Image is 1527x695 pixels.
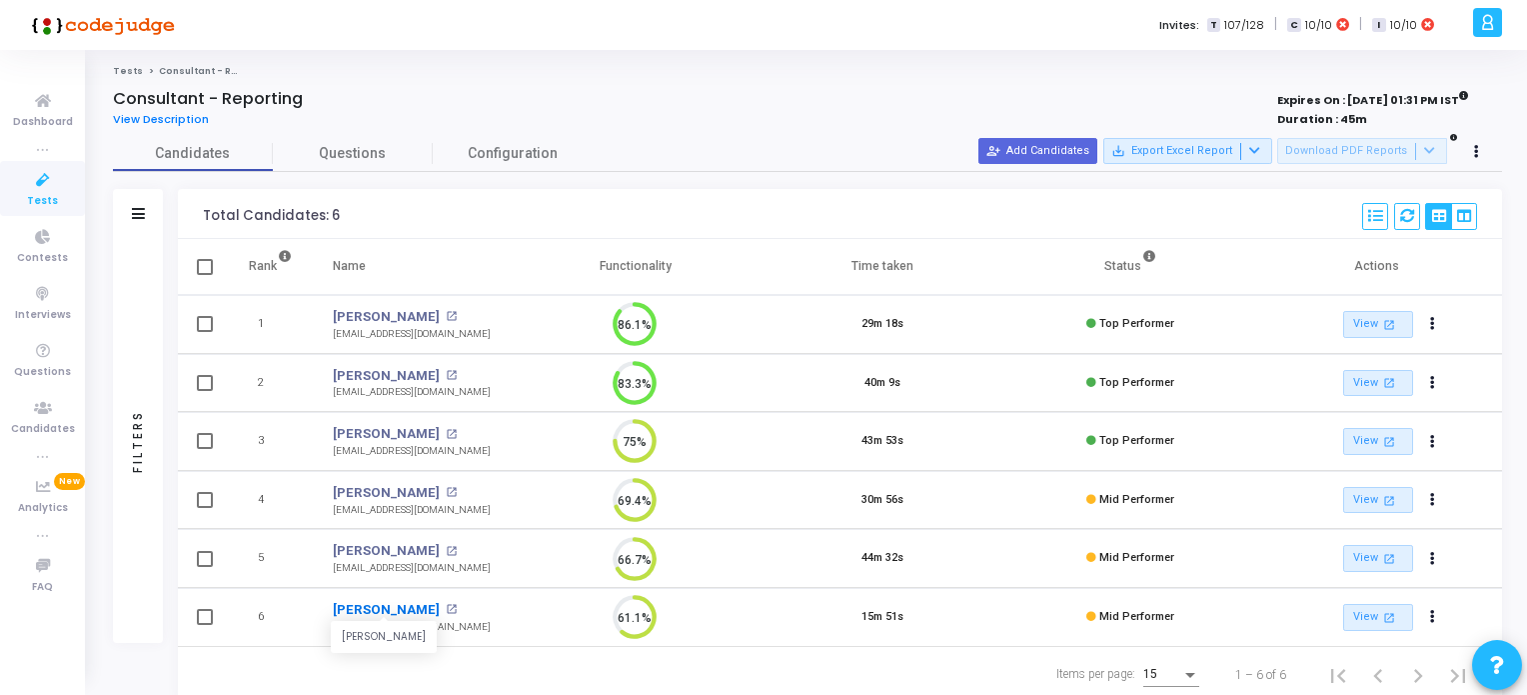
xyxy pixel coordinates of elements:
[1343,428,1413,455] a: View
[113,65,1502,78] nav: breadcrumb
[25,5,175,45] img: logo
[113,111,209,127] span: View Description
[333,424,440,444] a: [PERSON_NAME]
[333,541,440,561] a: [PERSON_NAME]
[446,604,457,615] mat-icon: open_in_new
[1099,376,1174,389] span: Top Performer
[1381,374,1398,391] mat-icon: open_in_new
[1359,14,1362,35] span: |
[446,311,457,322] mat-icon: open_in_new
[1343,487,1413,514] a: View
[1419,428,1447,456] button: Actions
[446,370,457,381] mat-icon: open_in_new
[333,385,491,400] div: [EMAIL_ADDRESS][DOMAIN_NAME]
[1419,604,1447,632] button: Actions
[446,429,457,440] mat-icon: open_in_new
[228,471,313,530] td: 4
[468,143,558,164] span: Configuration
[228,529,313,588] td: 5
[978,138,1097,164] button: Add Candidates
[1381,550,1398,567] mat-icon: open_in_new
[11,421,75,438] span: Candidates
[1099,493,1174,506] span: Mid Performer
[1390,17,1417,34] span: 10/10
[1254,239,1502,295] th: Actions
[333,620,491,635] div: [EMAIL_ADDRESS][DOMAIN_NAME]
[333,561,491,576] div: [EMAIL_ADDRESS][DOMAIN_NAME]
[14,364,71,381] span: Questions
[861,316,903,333] div: 29m 18s
[1358,655,1398,695] button: Previous page
[18,500,68,517] span: Analytics
[333,483,440,503] a: [PERSON_NAME]
[1111,144,1125,158] mat-icon: save_alt
[228,588,313,647] td: 6
[333,255,366,277] div: Name
[1099,317,1174,330] span: Top Performer
[861,492,903,509] div: 30m 56s
[228,354,313,413] td: 2
[1006,239,1254,295] th: Status
[1419,311,1447,339] button: Actions
[228,295,313,354] td: 1
[1419,369,1447,397] button: Actions
[1159,17,1199,34] label: Invites:
[13,114,73,131] span: Dashboard
[1277,87,1469,109] strong: Expires On : [DATE] 01:31 PM IST
[333,600,440,620] a: [PERSON_NAME]
[1425,203,1477,230] div: View Options
[1381,492,1398,509] mat-icon: open_in_new
[113,113,224,126] a: View Description
[1274,14,1277,35] span: |
[331,622,437,653] div: [PERSON_NAME]
[54,473,85,490] span: New
[512,239,760,295] th: Functionality
[1419,486,1447,514] button: Actions
[1103,138,1272,164] button: Export Excel Report
[1143,667,1157,681] span: 15
[333,307,440,327] a: [PERSON_NAME]
[446,487,457,498] mat-icon: open_in_new
[1438,655,1478,695] button: Last page
[861,609,903,626] div: 15m 51s
[1419,545,1447,573] button: Actions
[1056,665,1135,683] div: Items per page:
[228,239,313,295] th: Rank
[986,144,1000,158] mat-icon: person_add_alt
[861,550,903,567] div: 44m 32s
[32,579,53,596] span: FAQ
[861,433,903,450] div: 43m 53s
[17,250,68,267] span: Contests
[333,366,440,386] a: [PERSON_NAME]
[1318,655,1358,695] button: First page
[446,546,457,557] mat-icon: open_in_new
[1343,311,1413,338] a: View
[1398,655,1438,695] button: Next page
[851,255,913,277] div: Time taken
[1224,17,1264,34] span: 107/128
[113,143,273,164] span: Candidates
[1099,434,1174,447] span: Top Performer
[1381,316,1398,333] mat-icon: open_in_new
[113,65,143,77] a: Tests
[1277,138,1447,164] button: Download PDF Reports
[1343,545,1413,572] a: View
[27,193,58,210] span: Tests
[1305,17,1332,34] span: 10/10
[159,65,276,77] span: Consultant - Reporting
[113,89,303,109] h4: Consultant - Reporting
[1372,18,1385,33] span: I
[1143,668,1199,682] mat-select: Items per page:
[203,208,340,224] div: Total Candidates: 6
[273,143,433,164] span: Questions
[1343,604,1413,631] a: View
[1343,370,1413,397] a: View
[228,412,313,471] td: 3
[1287,18,1300,33] span: C
[129,331,147,551] div: Filters
[864,375,900,392] div: 40m 9s
[1099,551,1174,564] span: Mid Performer
[1099,610,1174,623] span: Mid Performer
